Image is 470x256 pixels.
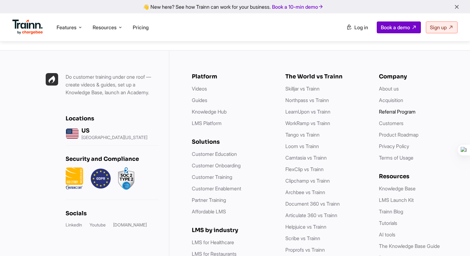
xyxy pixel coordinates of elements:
[4,4,466,10] div: 👋 New here? See how Trainn can work for your business.
[91,167,111,190] img: GDPR.png
[439,226,470,256] iframe: Chat Widget
[271,2,325,11] a: Book a 10-min demo
[285,109,330,115] a: LearnUpon vs Trainn
[379,243,440,249] a: The Knowledge Base Guide
[192,138,273,145] div: Solutions
[285,132,320,138] a: Tango vs Trainn
[12,20,43,35] img: Trainn Logo
[192,151,237,157] a: Customer Education
[93,24,117,31] span: Resources
[192,162,241,169] a: Customer Onboarding
[379,197,414,203] a: LMS Launch Kit
[285,86,320,92] a: Skilljar vs Trainn
[354,24,368,30] span: Log in
[66,156,159,162] div: Security and Compliance
[192,227,273,234] div: LMS by industry
[66,167,83,190] img: ISO
[285,247,325,253] a: Proprofs vs Trainn
[285,166,324,172] a: FlexClip vs Trainn
[379,220,397,226] a: Tutorials
[430,24,447,30] span: Sign up
[285,212,337,218] a: Articulate 360 vs Trainn
[379,173,460,180] div: Resources
[57,24,76,31] span: Features
[285,189,325,195] a: Archbee vs Trainn
[379,73,460,80] div: Company
[133,24,149,30] a: Pricing
[381,24,410,30] span: Book a demo
[379,185,416,192] a: Knowledge Base
[66,210,159,217] div: Socials
[379,97,403,103] a: Acquisition
[377,21,421,33] a: Book a demo
[192,197,226,203] a: Partner Training
[66,73,159,96] p: Do customer training under one roof — create videos & guides, set up a Knowledge Base, launch an ...
[379,143,409,149] a: Privacy Policy
[285,201,340,207] a: Document 360 vs Trainn
[81,135,147,140] p: [GEOGRAPHIC_DATA][US_STATE]
[66,127,79,140] img: us headquarters
[285,73,366,80] div: The World vs Trainn
[192,109,227,115] a: Knowledge Hub
[285,120,330,126] a: WorkRamp vs Trainn
[379,132,418,138] a: Product Roadmap
[118,167,134,190] img: soc2
[113,222,147,228] a: [DOMAIN_NAME]
[379,155,413,161] a: Terms of Usage
[192,86,207,92] a: Videos
[379,120,403,126] a: Customers
[192,239,234,245] a: LMS for Healthcare
[285,97,329,103] a: Northpass vs Trainn
[285,224,326,230] a: Helpjuice vs Trainn
[426,21,458,33] a: Sign up
[46,73,58,86] img: Trainn | everything under one roof
[66,115,159,122] div: Locations
[285,155,327,161] a: Camtasia vs Trainn
[192,185,241,192] a: Customer Enablement
[192,120,222,126] a: LMS Platform
[343,22,372,33] a: Log in
[379,109,416,115] a: Referral Program
[285,178,330,184] a: Clipchamp vs Trainn
[285,143,319,149] a: Loom vs Trainn
[66,222,82,228] a: LinkedIn
[379,231,395,238] a: AI tools
[285,235,320,241] a: Scribe vs Trainn
[192,97,207,103] a: Guides
[379,86,399,92] a: About us
[90,222,106,228] a: Youtube
[379,208,403,215] a: Trainn Blog
[192,208,226,215] a: Affordable LMS
[81,127,147,134] div: US
[192,73,273,80] div: Platform
[192,174,232,180] a: Customer Training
